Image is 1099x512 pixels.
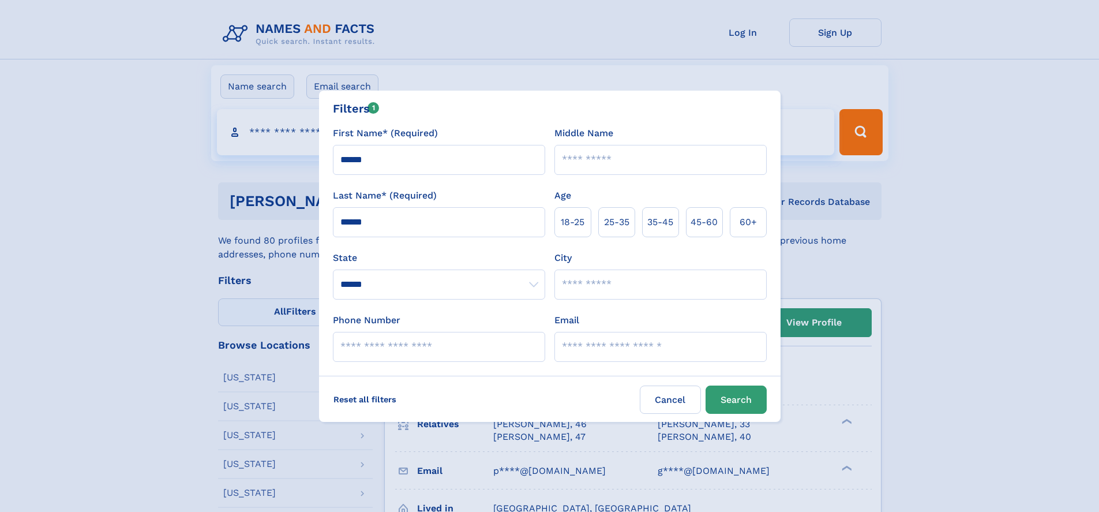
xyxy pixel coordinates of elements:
[333,126,438,140] label: First Name* (Required)
[554,251,572,265] label: City
[554,126,613,140] label: Middle Name
[554,189,571,203] label: Age
[640,386,701,414] label: Cancel
[561,215,584,229] span: 18‑25
[333,189,437,203] label: Last Name* (Required)
[691,215,718,229] span: 45‑60
[333,251,545,265] label: State
[554,313,579,327] label: Email
[333,100,380,117] div: Filters
[740,215,757,229] span: 60+
[706,386,767,414] button: Search
[326,386,404,413] label: Reset all filters
[333,313,400,327] label: Phone Number
[647,215,673,229] span: 35‑45
[604,215,629,229] span: 25‑35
